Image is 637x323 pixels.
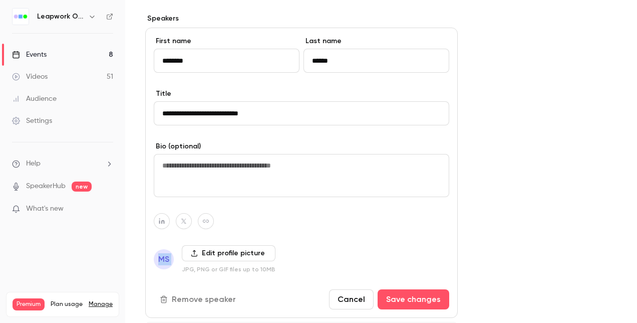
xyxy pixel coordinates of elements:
span: MS [158,253,169,265]
label: Last name [303,36,449,46]
h6: Leapwork Online Event [37,12,84,22]
label: Bio (optional) [154,141,449,151]
span: new [72,182,92,192]
button: Save changes [378,289,449,309]
button: Remove speaker [154,289,244,309]
label: Title [154,89,449,99]
button: Cancel [329,289,374,309]
label: First name [154,36,299,46]
label: Speakers [145,14,458,24]
span: Help [26,158,41,169]
a: Manage [89,300,113,308]
div: Audience [12,94,57,104]
a: SpeakerHub [26,181,66,192]
span: What's new [26,204,64,214]
img: Leapwork Online Event [13,9,29,25]
div: Videos [12,72,48,82]
div: Settings [12,116,52,126]
li: help-dropdown-opener [12,158,113,169]
div: Events [12,50,47,60]
p: JPG, PNG or GIF files up to 10MB [182,265,275,273]
iframe: Noticeable Trigger [101,205,113,214]
label: Edit profile picture [182,245,275,261]
span: Plan usage [51,300,83,308]
span: Premium [13,298,45,310]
